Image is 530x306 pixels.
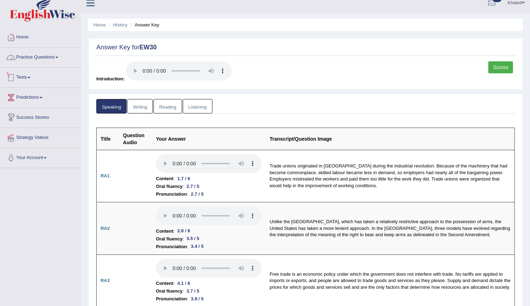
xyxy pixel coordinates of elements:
a: Predictions [0,88,81,105]
b: RA1 [101,173,110,178]
th: Transcript/Question Image [266,128,514,150]
div: 2.7 / 5 [184,183,202,190]
b: RA3 [101,278,110,283]
b: Pronunciation [156,243,187,251]
th: Your Answer [152,128,266,150]
li: : [156,235,262,243]
b: Pronunciation [156,295,187,303]
div: 3.7 / 5 [184,288,202,295]
a: Practice Questions [0,48,81,65]
li: Answer Key [129,22,159,28]
a: Home [0,27,81,45]
b: Oral fluency [156,183,182,190]
strong: EW30 [139,44,157,51]
a: Home [94,22,106,27]
li: : [156,295,262,303]
b: Content [156,227,173,235]
li: : [156,287,262,295]
li: : [156,190,262,198]
a: Speaking [96,99,127,114]
a: Your Account [0,148,81,166]
td: Trade unions originated in [GEOGRAPHIC_DATA] during the industrial revolution. Because of the mac... [266,150,514,202]
div: 2.6 / 6 [175,227,193,235]
b: Oral fluency [156,287,182,295]
a: Scores [488,61,513,73]
div: 1.7 / 6 [175,175,193,183]
span: Introduction: [96,76,125,81]
div: 3.9 / 5 [188,295,206,303]
h2: Answer Key for [96,44,515,51]
li: : [156,280,262,287]
b: Pronunciation [156,190,187,198]
li: : [156,243,262,251]
li: : [156,183,262,190]
a: Tests [0,68,81,85]
b: Content [156,175,173,183]
div: 3.5 / 5 [184,235,202,243]
th: Question Audio [119,128,152,150]
div: 4.1 / 6 [175,280,193,287]
b: Oral fluency [156,235,182,243]
a: History [113,22,127,27]
b: Content [156,280,173,287]
div: 3.4 / 5 [188,243,206,250]
a: Strategy Videos [0,128,81,146]
a: Listening [183,99,212,114]
td: Unlike the [GEOGRAPHIC_DATA], which has taken a relatively restrictive approach to the possession... [266,202,514,255]
a: Success Stories [0,108,81,126]
li: : [156,227,262,235]
li: : [156,175,262,183]
a: Reading [153,99,182,114]
b: RA2 [101,226,110,231]
div: 2.7 / 5 [188,191,206,198]
a: Writing [127,99,153,114]
th: Title [97,128,119,150]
